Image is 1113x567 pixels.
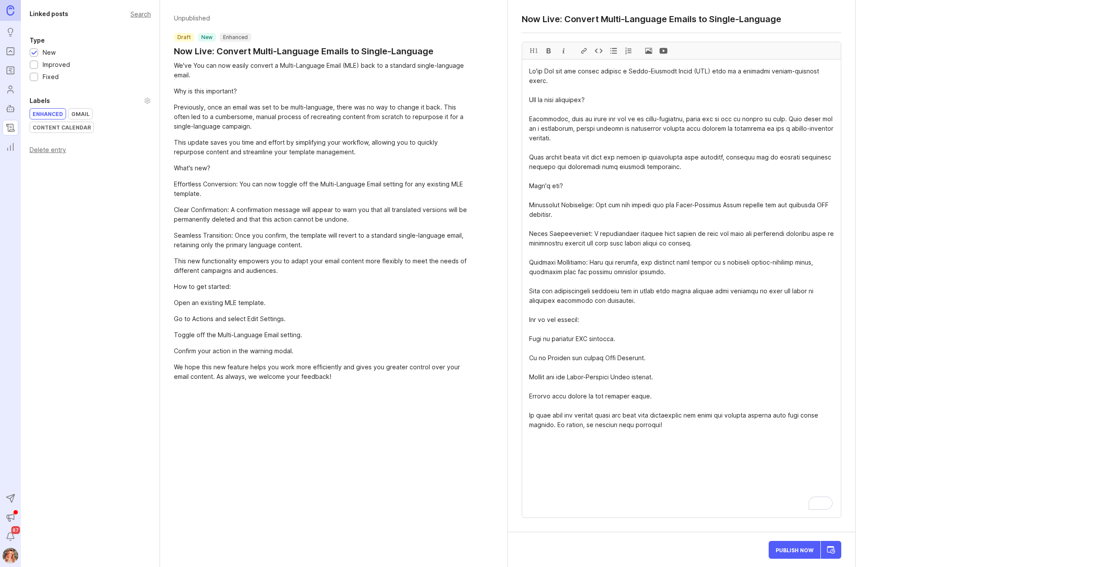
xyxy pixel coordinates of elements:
textarea: To enrich screen reader interactions, please activate Accessibility in Grammarly extension settings [522,60,841,517]
div: This update saves you time and effort by simplifying your workflow, allowing you to quickly repur... [174,138,470,157]
button: Publish Now [769,541,820,559]
p: new [201,34,213,41]
div: Why is this important? [174,86,470,96]
a: Roadmaps [3,63,18,78]
div: Toggle off the Multi-Language Email setting. [174,330,470,340]
div: Linked posts [30,9,68,19]
button: Notifications [3,529,18,544]
div: Go to Actions and select Edit Settings. [174,314,470,324]
a: Now Live: Convert Multi-Language Emails to Single-Language [174,45,433,57]
div: New [43,48,56,57]
button: Bronwen W [3,548,18,564]
a: Reporting [3,139,18,155]
div: We hope this new feature helps you work more efficiently and gives you greater control over your ... [174,362,470,381]
div: Previously, once an email was set to be multi-language, there was no way to change it back. This ... [174,103,470,131]
div: Gmail [69,109,92,119]
div: Content Calendar [30,122,93,133]
textarea: Now Live: Convert Multi-Language Emails to Single-Language [522,14,841,24]
div: We've You can now easily convert a Multi-Language Email (MLE) back to a standard single-language ... [174,61,470,80]
div: H1 [527,42,541,59]
div: How to get started: [174,282,470,292]
div: What's new? [174,163,470,173]
div: Type [30,35,45,46]
div: Fixed [43,72,59,82]
div: Clear Confirmation: A confirmation message will appear to warn you that all translated versions w... [174,205,470,224]
a: Portal [3,43,18,59]
div: Delete entry [30,147,151,153]
div: Labels [30,96,50,106]
button: Announcements [3,510,18,525]
div: Confirm your action in the warning modal. [174,346,470,356]
p: Enhanced [223,34,248,41]
p: Unpublished [174,14,433,23]
a: Changelog [3,120,18,136]
a: Ideas [3,24,18,40]
div: Improved [43,60,70,70]
span: 67 [11,526,20,534]
div: Effortless Conversion: You can now toggle off the Multi-Language Email setting for any existing M... [174,179,470,199]
span: Publish Now [776,547,813,553]
div: This new functionality empowers you to adapt your email content more flexibly to meet the needs o... [174,256,470,275]
div: Enhanced [30,109,66,119]
a: Autopilot [3,101,18,116]
a: Users [3,82,18,97]
button: Send to Autopilot [3,491,18,506]
p: draft [177,34,191,41]
img: Canny Home [7,5,14,15]
div: Open an existing MLE template. [174,298,470,308]
div: Search [130,12,151,17]
div: Seamless Transition: Once you confirm, the template will revert to a standard single-language ema... [174,231,470,250]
